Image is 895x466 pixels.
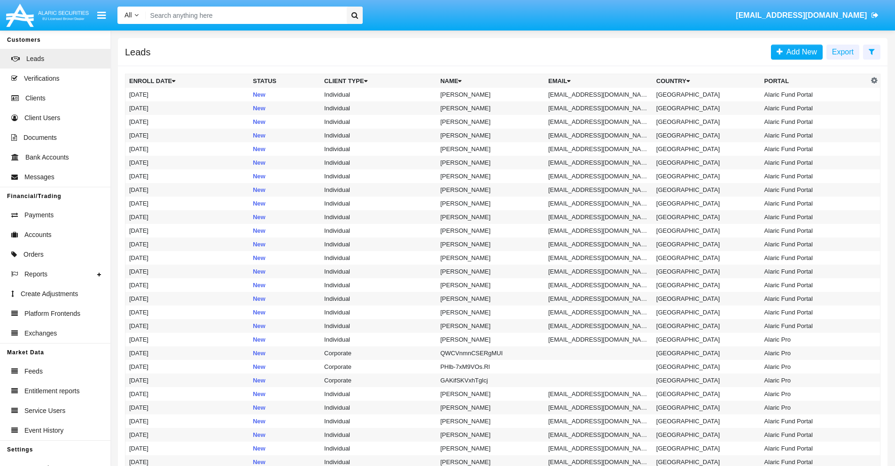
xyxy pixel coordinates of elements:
td: [GEOGRAPHIC_DATA] [653,333,761,346]
td: [GEOGRAPHIC_DATA] [653,156,761,169]
td: [GEOGRAPHIC_DATA] [653,115,761,129]
td: [GEOGRAPHIC_DATA] [653,292,761,306]
td: [PERSON_NAME] [436,101,545,115]
td: [GEOGRAPHIC_DATA] [653,129,761,142]
td: New [249,442,320,455]
th: Status [249,74,320,88]
td: Alaric Fund Portal [761,265,869,278]
td: [DATE] [125,115,249,129]
td: [DATE] [125,251,249,265]
td: [DATE] [125,183,249,197]
td: Individual [320,169,436,183]
span: Export [832,48,854,56]
td: [GEOGRAPHIC_DATA] [653,210,761,224]
td: [DATE] [125,142,249,156]
td: [EMAIL_ADDRESS][DOMAIN_NAME] [545,251,653,265]
a: All [117,10,146,20]
td: [GEOGRAPHIC_DATA] [653,428,761,442]
td: New [249,224,320,237]
td: Alaric Fund Portal [761,142,869,156]
th: Enroll Date [125,74,249,88]
td: [EMAIL_ADDRESS][DOMAIN_NAME] [545,442,653,455]
td: New [249,333,320,346]
td: [PERSON_NAME] [436,115,545,129]
td: Alaric Fund Portal [761,428,869,442]
td: [GEOGRAPHIC_DATA] [653,142,761,156]
td: New [249,142,320,156]
span: Service Users [24,406,65,416]
td: [GEOGRAPHIC_DATA] [653,169,761,183]
span: Create Adjustments [21,289,78,299]
td: [PERSON_NAME] [436,428,545,442]
td: New [249,210,320,224]
td: Alaric Pro [761,360,869,374]
td: [GEOGRAPHIC_DATA] [653,401,761,414]
td: [DATE] [125,414,249,428]
td: New [249,197,320,210]
td: [EMAIL_ADDRESS][DOMAIN_NAME] [545,142,653,156]
span: Leads [26,54,44,64]
span: Client Users [24,113,60,123]
td: Alaric Fund Portal [761,156,869,169]
td: Corporate [320,360,436,374]
td: Individual [320,333,436,346]
td: Alaric Fund Portal [761,319,869,333]
span: Accounts [24,230,52,240]
td: [GEOGRAPHIC_DATA] [653,319,761,333]
td: Alaric Fund Portal [761,237,869,251]
td: [DATE] [125,292,249,306]
td: New [249,129,320,142]
a: Add New [771,45,823,60]
td: [DATE] [125,442,249,455]
td: [GEOGRAPHIC_DATA] [653,278,761,292]
td: Individual [320,319,436,333]
td: [EMAIL_ADDRESS][DOMAIN_NAME] [545,183,653,197]
td: New [249,306,320,319]
td: Alaric Fund Portal [761,183,869,197]
td: [PERSON_NAME] [436,169,545,183]
td: QWCVnmnCSERgMUI [436,346,545,360]
td: [EMAIL_ADDRESS][DOMAIN_NAME] [545,428,653,442]
td: [GEOGRAPHIC_DATA] [653,88,761,101]
td: Alaric Fund Portal [761,197,869,210]
td: Individual [320,156,436,169]
td: [DATE] [125,374,249,387]
span: [EMAIL_ADDRESS][DOMAIN_NAME] [736,11,867,19]
td: [DATE] [125,224,249,237]
td: [EMAIL_ADDRESS][DOMAIN_NAME] [545,224,653,237]
td: [EMAIL_ADDRESS][DOMAIN_NAME] [545,387,653,401]
td: Individual [320,387,436,401]
td: [PERSON_NAME] [436,156,545,169]
td: New [249,374,320,387]
td: [PERSON_NAME] [436,319,545,333]
td: [EMAIL_ADDRESS][DOMAIN_NAME] [545,292,653,306]
td: Alaric Pro [761,374,869,387]
th: Name [436,74,545,88]
td: [DATE] [125,319,249,333]
td: [EMAIL_ADDRESS][DOMAIN_NAME] [545,401,653,414]
td: [DATE] [125,346,249,360]
td: [PERSON_NAME] [436,237,545,251]
td: [GEOGRAPHIC_DATA] [653,183,761,197]
td: Individual [320,237,436,251]
td: New [249,115,320,129]
td: Alaric Fund Portal [761,292,869,306]
td: [EMAIL_ADDRESS][DOMAIN_NAME] [545,319,653,333]
button: Export [826,45,859,60]
span: Messages [24,172,54,182]
span: Add New [783,48,817,56]
a: [EMAIL_ADDRESS][DOMAIN_NAME] [732,2,883,29]
td: [PERSON_NAME] [436,88,545,101]
td: [GEOGRAPHIC_DATA] [653,101,761,115]
td: Alaric Fund Portal [761,169,869,183]
td: [DATE] [125,197,249,210]
td: [DATE] [125,278,249,292]
td: Individual [320,129,436,142]
td: Individual [320,306,436,319]
td: [PERSON_NAME] [436,210,545,224]
td: [DATE] [125,169,249,183]
td: Alaric Pro [761,333,869,346]
td: [EMAIL_ADDRESS][DOMAIN_NAME] [545,333,653,346]
td: Individual [320,197,436,210]
td: [EMAIL_ADDRESS][DOMAIN_NAME] [545,210,653,224]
